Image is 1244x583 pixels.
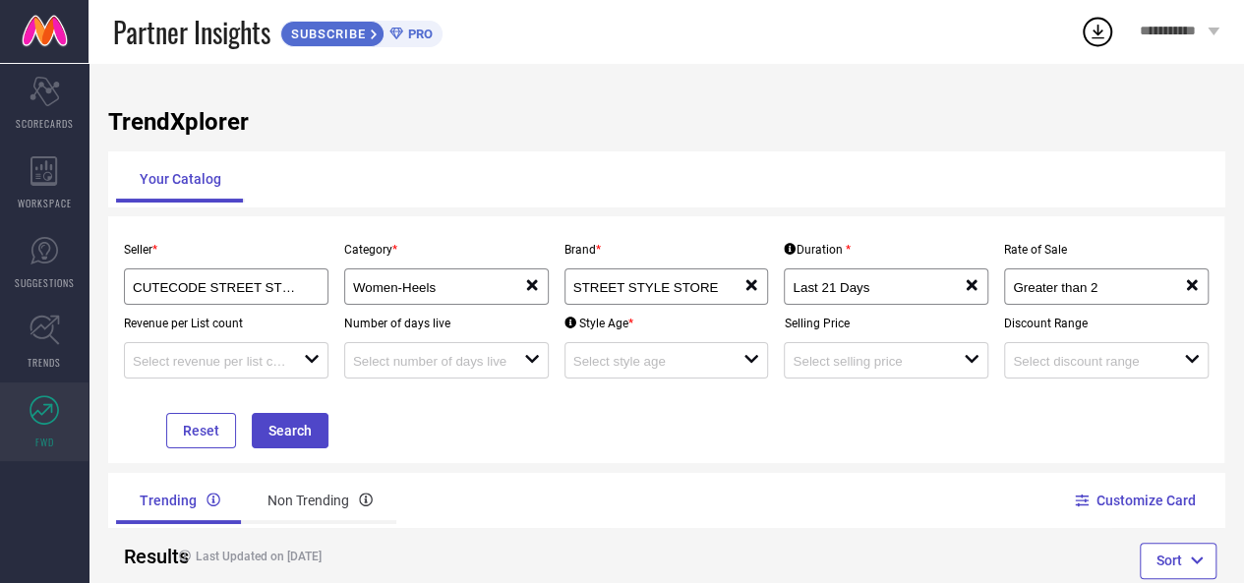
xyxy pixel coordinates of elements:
span: WORKSPACE [18,196,72,210]
input: Select revenue per list count [133,354,286,369]
input: Select seller [133,280,301,295]
div: Style Age [564,317,633,330]
span: SCORECARDS [16,116,74,131]
div: Women-Heels [353,277,524,296]
span: FWD [35,435,54,449]
button: Reset [166,413,236,448]
button: Search [252,413,328,448]
p: Discount Range [1004,317,1209,330]
p: Brand [564,243,769,257]
input: Select rate of sale [1013,280,1166,295]
h1: TrendXplorer [108,108,1224,136]
div: CUTECODE STREET STYLE STORE LLP ( 20618 ) [133,277,320,296]
div: Trending [116,477,244,524]
span: TRENDS [28,355,61,370]
input: Select Duration [793,280,946,295]
p: Category [344,243,549,257]
p: Revenue per List count [124,317,328,330]
span: SUGGESTIONS [15,275,75,290]
div: Your Catalog [116,155,245,203]
p: Selling Price [784,317,988,330]
div: Non Trending [244,477,396,524]
p: Rate of Sale [1004,243,1209,257]
a: SUBSCRIBEPRO [280,16,443,47]
input: Select number of days live [353,354,506,369]
h2: Results [124,545,153,568]
p: Number of days live [344,317,549,330]
p: Seller [124,243,328,257]
div: Greater than 2 [1013,277,1184,296]
span: PRO [403,27,433,41]
div: Duration [784,243,850,257]
input: Select selling price [793,354,946,369]
input: Select style age [573,354,727,369]
span: Partner Insights [113,12,270,52]
h4: Last Updated on [DATE] [169,550,606,563]
input: Select upto 10 categories [353,280,506,295]
div: Last 21 Days [793,277,964,296]
input: Select brands [573,280,727,295]
button: Sort [1140,543,1216,578]
input: Select discount range [1013,354,1166,369]
button: Customize Card [1078,473,1197,528]
div: Open download list [1080,14,1115,49]
span: SUBSCRIBE [281,27,371,41]
div: STREET STYLE STORE [573,277,744,296]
